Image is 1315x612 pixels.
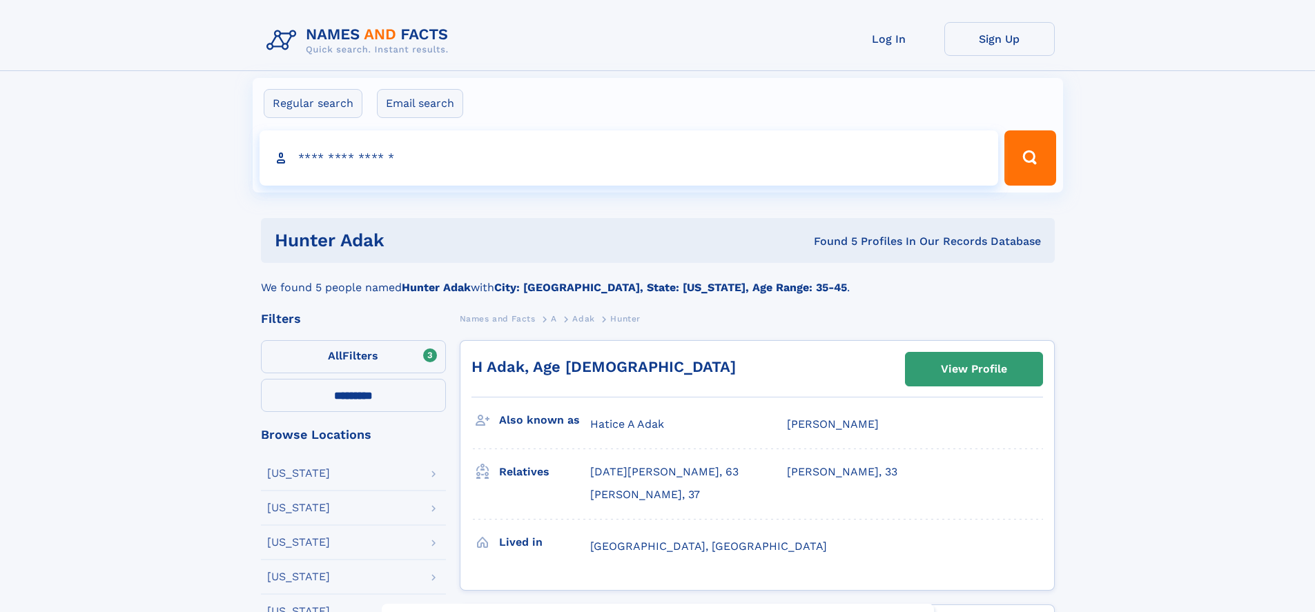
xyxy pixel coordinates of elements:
img: Logo Names and Facts [261,22,460,59]
a: H Adak, Age [DEMOGRAPHIC_DATA] [471,358,736,375]
span: Hatice A Adak [590,417,664,431]
div: [US_STATE] [267,537,330,548]
input: search input [260,130,999,186]
a: A [551,310,557,327]
div: View Profile [941,353,1007,385]
span: Hunter [610,314,641,324]
div: Browse Locations [261,428,446,441]
div: We found 5 people named with . [261,263,1055,296]
a: View Profile [906,353,1042,386]
label: Email search [377,89,463,118]
div: Found 5 Profiles In Our Records Database [599,234,1041,249]
b: City: [GEOGRAPHIC_DATA], State: [US_STATE], Age Range: 35-45 [494,281,847,294]
a: [DATE][PERSON_NAME], 63 [590,464,739,480]
h3: Also known as [499,408,590,432]
span: A [551,314,557,324]
h3: Lived in [499,531,590,554]
div: Filters [261,313,446,325]
div: [US_STATE] [267,571,330,582]
span: [PERSON_NAME] [787,417,879,431]
a: Adak [572,310,594,327]
div: [US_STATE] [267,468,330,479]
h1: hunter adak [275,232,599,249]
span: All [328,349,342,362]
a: Sign Up [944,22,1055,56]
a: [PERSON_NAME], 33 [787,464,897,480]
label: Regular search [264,89,362,118]
label: Filters [261,340,446,373]
span: [GEOGRAPHIC_DATA], [GEOGRAPHIC_DATA] [590,540,827,553]
b: Hunter Adak [402,281,471,294]
button: Search Button [1004,130,1055,186]
a: [PERSON_NAME], 37 [590,487,700,502]
a: Log In [834,22,944,56]
div: [US_STATE] [267,502,330,513]
span: Adak [572,314,594,324]
h3: Relatives [499,460,590,484]
a: Names and Facts [460,310,536,327]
